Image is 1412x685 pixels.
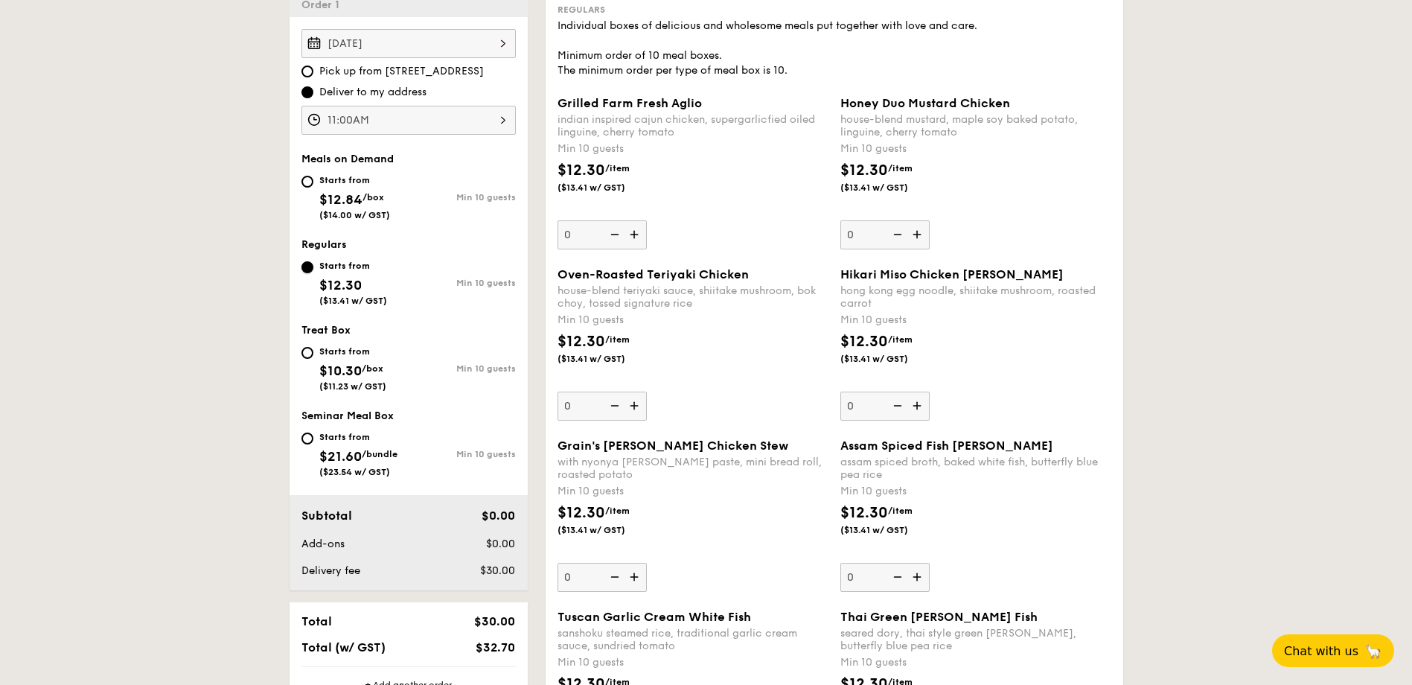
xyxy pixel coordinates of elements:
[558,504,605,522] span: $12.30
[885,220,907,249] img: icon-reduce.1d2dbef1.svg
[840,333,888,351] span: $12.30
[558,141,828,156] div: Min 10 guests
[301,324,351,337] span: Treat Box
[301,347,313,359] input: Starts from$10.30/box($11.23 w/ GST)Min 10 guests
[840,456,1111,481] div: assam spiced broth, baked white fish, butterfly blue pea rice
[301,176,313,188] input: Starts from$12.84/box($14.00 w/ GST)Min 10 guests
[888,334,913,345] span: /item
[558,19,1111,78] div: Individual boxes of delicious and wholesome meals put together with love and care. Minimum order ...
[840,655,1111,670] div: Min 10 guests
[480,564,515,577] span: $30.00
[840,113,1111,138] div: house-blend mustard, maple soy baked potato, linguine, cherry tomato
[319,296,387,306] span: ($13.41 w/ GST)
[558,182,659,194] span: ($13.41 w/ GST)
[319,260,387,272] div: Starts from
[840,313,1111,328] div: Min 10 guests
[301,106,516,135] input: Event time
[840,563,930,592] input: Assam Spiced Fish [PERSON_NAME]assam spiced broth, baked white fish, butterfly blue pea riceMin 1...
[301,433,313,445] input: Starts from$21.60/bundle($23.54 w/ GST)Min 10 guests
[840,504,888,522] span: $12.30
[409,449,516,459] div: Min 10 guests
[1364,643,1382,660] span: 🦙
[558,353,659,365] span: ($13.41 w/ GST)
[301,410,394,422] span: Seminar Meal Box
[907,220,930,249] img: icon-add.58712e84.svg
[840,484,1111,499] div: Min 10 guests
[319,467,390,477] span: ($23.54 w/ GST)
[558,563,647,592] input: Grain's [PERSON_NAME] Chicken Stewwith nyonya [PERSON_NAME] paste, mini bread roll, roasted potat...
[840,284,1111,310] div: hong kong egg noodle, shiitake mushroom, roasted carrot
[301,86,313,98] input: Deliver to my address
[907,563,930,591] img: icon-add.58712e84.svg
[605,334,630,345] span: /item
[476,640,515,654] span: $32.70
[558,313,828,328] div: Min 10 guests
[301,640,386,654] span: Total (w/ GST)
[301,238,347,251] span: Regulars
[558,220,647,249] input: Grilled Farm Fresh Aglioindian inspired cajun chicken, supergarlicfied oiled linguine, cherry tom...
[558,4,605,15] span: Regulars
[558,267,749,281] span: Oven-Roasted Teriyaki Chicken
[605,163,630,173] span: /item
[840,220,930,249] input: Honey Duo Mustard Chickenhouse-blend mustard, maple soy baked potato, linguine, cherry tomatoMin ...
[319,363,362,379] span: $10.30
[301,538,345,550] span: Add-ons
[558,113,828,138] div: indian inspired cajun chicken, supergarlicfied oiled linguine, cherry tomato
[624,563,647,591] img: icon-add.58712e84.svg
[840,141,1111,156] div: Min 10 guests
[362,363,383,374] span: /box
[319,448,362,465] span: $21.60
[558,162,605,179] span: $12.30
[558,392,647,421] input: Oven-Roasted Teriyaki Chickenhouse-blend teriyaki sauce, shiitake mushroom, bok choy, tossed sign...
[558,456,828,481] div: with nyonya [PERSON_NAME] paste, mini bread roll, roasted potato
[301,509,352,523] span: Subtotal
[319,210,390,220] span: ($14.00 w/ GST)
[301,564,360,577] span: Delivery fee
[409,278,516,288] div: Min 10 guests
[888,506,913,516] span: /item
[409,363,516,374] div: Min 10 guests
[558,524,659,536] span: ($13.41 w/ GST)
[907,392,930,420] img: icon-add.58712e84.svg
[558,610,751,624] span: Tuscan Garlic Cream White Fish
[840,524,942,536] span: ($13.41 w/ GST)
[840,627,1111,652] div: seared dory, thai style green [PERSON_NAME], butterfly blue pea rice
[885,392,907,420] img: icon-reduce.1d2dbef1.svg
[840,439,1053,453] span: Assam Spiced Fish [PERSON_NAME]
[319,277,362,293] span: $12.30
[301,29,516,58] input: Event date
[482,509,515,523] span: $0.00
[602,392,624,420] img: icon-reduce.1d2dbef1.svg
[409,192,516,203] div: Min 10 guests
[558,484,828,499] div: Min 10 guests
[602,563,624,591] img: icon-reduce.1d2dbef1.svg
[319,431,397,443] div: Starts from
[840,96,1010,110] span: Honey Duo Mustard Chicken
[840,610,1038,624] span: Thai Green [PERSON_NAME] Fish
[474,614,515,628] span: $30.00
[301,153,394,165] span: Meals on Demand
[605,506,630,516] span: /item
[888,163,913,173] span: /item
[840,267,1064,281] span: Hikari Miso Chicken [PERSON_NAME]
[486,538,515,550] span: $0.00
[362,449,397,459] span: /bundle
[319,85,427,100] span: Deliver to my address
[840,162,888,179] span: $12.30
[558,627,828,652] div: sanshoku steamed rice, traditional garlic cream sauce, sundried tomato
[840,182,942,194] span: ($13.41 w/ GST)
[558,439,788,453] span: Grain's [PERSON_NAME] Chicken Stew
[319,174,390,186] div: Starts from
[558,96,702,110] span: Grilled Farm Fresh Aglio
[362,192,384,203] span: /box
[624,220,647,249] img: icon-add.58712e84.svg
[319,381,386,392] span: ($11.23 w/ GST)
[301,614,332,628] span: Total
[319,64,484,79] span: Pick up from [STREET_ADDRESS]
[319,191,362,208] span: $12.84
[558,655,828,670] div: Min 10 guests
[1284,644,1358,658] span: Chat with us
[840,392,930,421] input: Hikari Miso Chicken [PERSON_NAME]hong kong egg noodle, shiitake mushroom, roasted carrotMin 10 gu...
[558,284,828,310] div: house-blend teriyaki sauce, shiitake mushroom, bok choy, tossed signature rice
[602,220,624,249] img: icon-reduce.1d2dbef1.svg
